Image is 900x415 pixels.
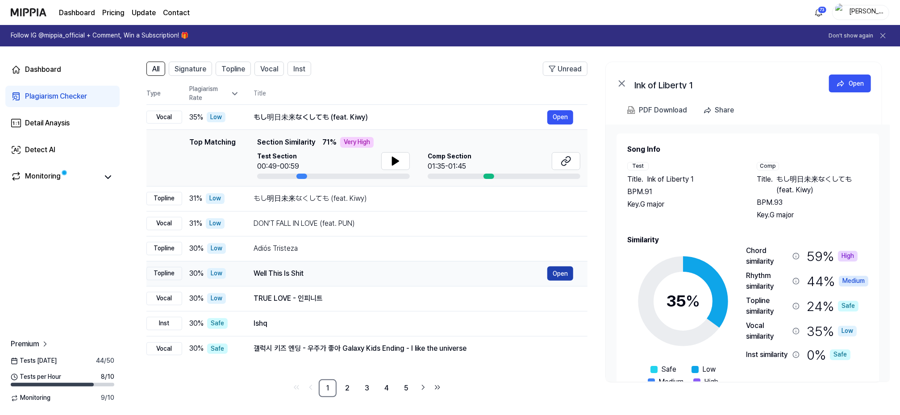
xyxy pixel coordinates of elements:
th: Type [146,83,182,105]
span: Signature [175,64,206,75]
span: Topline [221,64,245,75]
div: Safe [830,349,850,360]
div: 59 % [807,245,858,267]
a: Detail Anaysis [5,112,120,134]
div: Monitoring [25,171,61,183]
div: Plagiarism Rate [189,85,239,102]
div: Key. G major [627,199,739,210]
button: Pricing [102,8,125,18]
div: 갤럭시 키즈 엔딩 - 우주가 좋아 Galaxy Kids Ending - I like the universe [254,343,573,354]
div: Rhythm similarity [746,270,789,292]
div: PDF Download [639,104,687,116]
span: All [152,64,159,75]
span: Title . [757,174,773,195]
div: Comp [757,162,779,170]
div: Test [627,162,649,170]
div: [PERSON_NAME] [849,7,883,17]
div: BPM. 93 [757,197,868,208]
div: Vocal [146,292,182,305]
div: Low [207,112,225,123]
a: Go to first page [290,381,303,394]
button: PDF Download [625,101,689,119]
a: 1 [319,379,337,397]
span: % [686,291,700,311]
div: Ishq [254,318,573,329]
a: Dashboard [59,8,95,18]
img: profile [835,4,846,21]
span: Section Similarity [257,137,315,148]
div: Dashboard [25,64,61,75]
div: もし明日未来なくしても (feat. Kiwy) [254,193,573,204]
div: Vocal [146,342,182,356]
div: Key. G major [757,210,868,220]
div: Open [849,79,864,88]
a: Plagiarism Checker [5,86,120,107]
span: High [704,377,718,387]
div: Well This Is Shit [254,268,547,279]
nav: pagination [146,379,587,397]
a: Monitoring [11,171,98,183]
a: Go to last page [431,381,444,394]
a: Go to previous page [304,381,317,394]
span: Unread [558,64,582,75]
button: Open [829,75,871,92]
img: PDF Download [627,106,635,114]
button: 알림73 [812,5,826,20]
a: 2 [338,379,356,397]
th: Title [254,83,587,104]
div: Adiós Tristeza [254,243,573,254]
span: Title . [627,174,643,185]
span: Tests [DATE] [11,357,57,365]
span: 31 % [189,218,202,229]
div: Safe [207,318,228,329]
span: 35 % [189,112,203,123]
span: 30 % [189,343,204,354]
div: Detect AI [25,145,55,155]
div: Topline [146,192,182,205]
span: 30 % [189,243,204,254]
div: TRUE LOVE - 인피니트 [254,293,573,304]
span: 44 / 50 [96,357,114,365]
h2: Similarity [627,235,868,245]
div: DON'T FALL IN LOVE (feat. PUN) [254,218,573,229]
span: 8 / 10 [101,373,114,382]
span: Monitoring [11,394,50,403]
span: Test Section [257,152,299,161]
div: Vocal similarity [746,320,789,342]
span: Low [702,364,716,375]
span: もし明日未来なくしても (feat. Kiwy) [776,174,868,195]
div: Topline [146,242,182,255]
div: Low [206,193,225,204]
div: High [838,251,858,261]
span: Premium [11,339,39,349]
span: Comp Section [428,152,471,161]
div: 00:49-00:59 [257,161,299,172]
div: Very High [340,137,374,148]
a: 5 [397,379,415,397]
a: Dashboard [5,59,120,80]
div: 01:35-01:45 [428,161,471,172]
div: Low [838,326,857,336]
div: Detail Anaysis [25,118,70,129]
a: Open [547,266,573,281]
div: Top Matching [189,137,236,179]
span: Inst [293,64,305,75]
a: 3 [358,379,376,397]
div: もし明日未来なくしても (feat. Kiwy) [254,112,547,123]
button: Don't show again [829,32,873,40]
span: Vocal [260,64,278,75]
div: Plagiarism Checker [25,91,87,102]
div: Inst [146,317,182,330]
button: Open [547,110,573,124]
span: Safe [661,364,676,375]
span: 30 % [189,318,204,329]
div: Ink of Liberty 1 [634,78,813,89]
div: 73 [818,6,827,13]
a: Contact [163,8,190,18]
div: 44 % [807,270,868,292]
div: Vocal [146,111,182,124]
div: Safe [207,344,228,354]
button: Inst [287,62,311,76]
